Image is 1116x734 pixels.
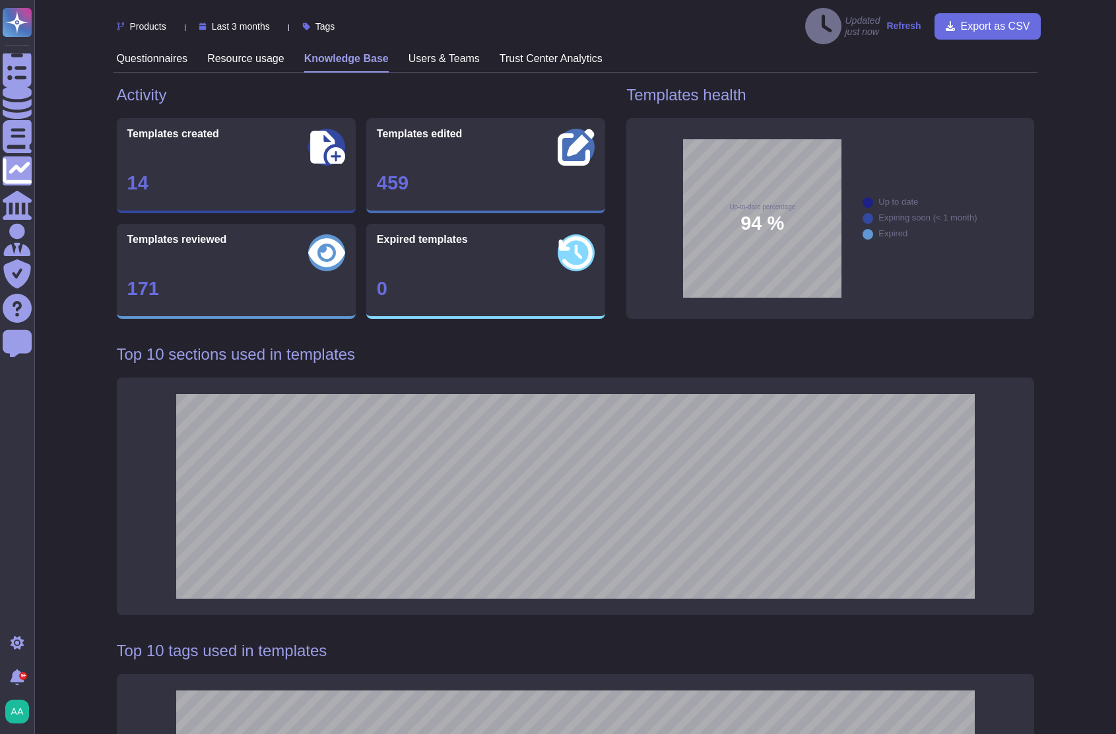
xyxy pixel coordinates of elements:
div: Up to date [878,197,918,206]
div: 9+ [19,672,27,680]
div: Expired [878,229,907,238]
h3: Trust Center Analytics [500,52,603,65]
h4: Updated just now [805,8,880,44]
div: 0 [377,279,595,298]
span: Products [130,22,166,31]
h3: Users & Teams [409,52,480,65]
h1: Top 10 tags used in templates [117,642,1034,661]
h1: Top 10 sections used in templates [117,345,1034,364]
div: 171 [127,279,345,298]
span: Last 3 months [212,22,270,31]
span: Export as CSV [961,21,1030,32]
h1: Templates health [626,86,1034,105]
h3: Knowledge Base [304,52,389,65]
button: user [3,697,38,726]
span: Tags [315,22,335,31]
div: 459 [377,174,595,193]
span: Up-to-date percentage [729,204,795,211]
h3: Questionnaires [117,52,188,65]
button: Export as CSV [935,13,1041,40]
h1: Activity [117,86,606,105]
div: Expiring soon (< 1 month) [878,213,977,222]
div: 14 [127,174,345,193]
span: Templates reviewed [127,234,227,245]
span: Templates created [127,129,219,139]
h3: Resource usage [207,52,284,65]
span: Templates edited [377,129,463,139]
span: 94 % [740,214,784,233]
img: user [5,700,29,723]
span: Expired templates [377,234,468,245]
strong: Refresh [886,20,921,31]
